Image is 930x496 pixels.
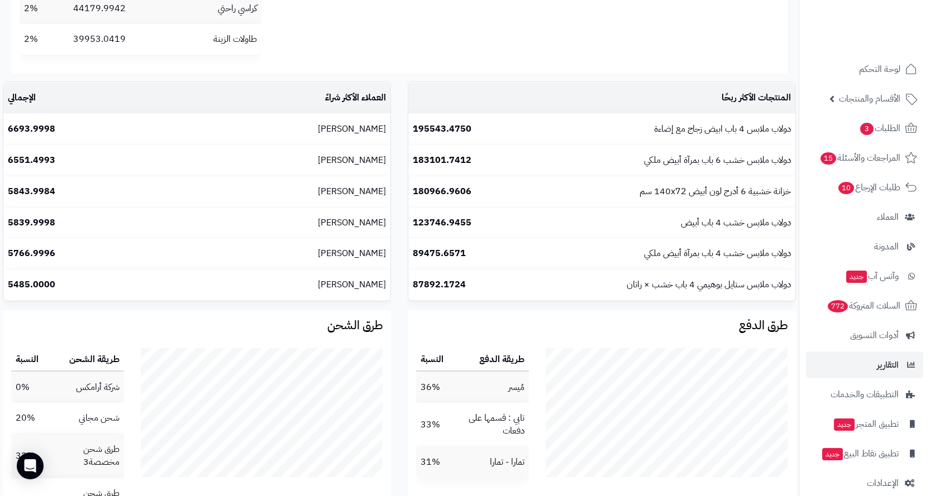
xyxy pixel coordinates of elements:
td: 39953.0419 [69,24,171,55]
span: 772 [828,300,848,312]
span: 10 [838,182,854,194]
b: 5839.9998 [8,216,55,229]
td: 36% [416,372,448,403]
span: المراجعات والأسئلة [819,150,900,166]
td: [PERSON_NAME] [167,114,390,145]
a: العملاء [806,204,923,230]
span: المدونة [874,239,899,254]
span: أدوات التسويق [850,328,899,343]
span: الإعدادات [867,475,899,491]
b: 5843.9984 [8,185,55,198]
span: وآتس آب [845,268,899,284]
b: 5485.0000 [8,278,55,291]
td: 31% [416,447,448,478]
td: الإجمالي [3,83,167,113]
span: الطلبات [859,121,900,136]
b: 5766.9996 [8,247,55,260]
span: تطبيق المتجر [833,416,899,432]
a: وآتس آبجديد [806,263,923,290]
h3: طرق الدفع [416,319,788,332]
td: شركة أرامكس [43,372,124,403]
img: logo-2.png [854,31,919,55]
b: 6551.4993 [8,153,55,167]
span: التقارير [877,357,899,373]
a: الطلبات3 [806,115,923,142]
td: [PERSON_NAME] [167,269,390,300]
td: دولاب ملابس خشب 6 باب بمرآة أبيض ملكي [517,145,795,176]
a: المدونة [806,233,923,260]
span: جديد [822,448,843,460]
td: 2% [20,24,69,55]
a: أدوات التسويق [806,322,923,349]
b: 183101.7412 [413,153,471,167]
th: النسبة [416,349,448,372]
td: دولاب ملابس 4 باب ابيض زجاج مع إضاءة [517,114,795,145]
a: لوحة التحكم [806,56,923,83]
span: 3 [860,123,874,135]
td: دولاب ملابس خشب 4 باب أبيض [517,208,795,238]
span: 15 [821,152,836,165]
td: خزانة خشبية 6 أدرج لون أبيض 140x72 سم [517,176,795,207]
a: تطبيق نقاط البيعجديد [806,440,923,467]
a: السلات المتروكة772 [806,292,923,319]
td: دولاب ملابس خشب 4 باب بمرآة أبيض ملكي [517,238,795,269]
td: شحن مجاني [43,403,124,434]
td: طرق شحن مخصصة3 [43,434,124,478]
th: طريقة الشحن [43,349,124,372]
b: 180966.9606 [413,185,471,198]
td: مُيسر [448,372,529,403]
td: [PERSON_NAME] [167,208,390,238]
td: 33% [416,403,448,446]
td: 0% [11,372,43,403]
span: الأقسام والمنتجات [839,91,900,107]
span: تطبيق نقاط البيع [821,446,899,461]
span: جديد [834,418,855,431]
th: النسبة [11,349,43,372]
span: التطبيقات والخدمات [831,387,899,402]
td: تابي : قسمها على دفعات [448,403,529,446]
td: [PERSON_NAME] [167,145,390,176]
span: العملاء [877,209,899,225]
b: 89475.6571 [413,247,466,260]
a: طلبات الإرجاع10 [806,174,923,201]
span: السلات المتروكة [827,298,900,314]
h3: طرق الشحن [11,319,383,332]
td: دولاب ملابس ستايل بوهيمي 4 باب خشب × راتان [517,269,795,300]
th: طريقة الدفع [448,349,529,372]
b: 195543.4750 [413,122,471,136]
td: [PERSON_NAME] [167,238,390,269]
td: تمارا - تمارا [448,447,529,478]
a: التطبيقات والخدمات [806,381,923,408]
td: [PERSON_NAME] [167,176,390,207]
b: 123746.9455 [413,216,471,229]
td: 20% [11,403,43,434]
td: طاولات الزينة [171,24,261,55]
span: لوحة التحكم [859,61,900,77]
span: جديد [846,271,867,283]
td: المنتجات الأكثر ربحًا [517,83,795,113]
td: 32% [11,434,43,478]
a: التقارير [806,351,923,378]
a: تطبيق المتجرجديد [806,411,923,437]
a: المراجعات والأسئلة15 [806,145,923,171]
td: العملاء الأكثر شراءً [167,83,390,113]
b: 87892.1724 [413,278,466,291]
div: Open Intercom Messenger [17,452,44,479]
b: 6693.9998 [8,122,55,136]
span: طلبات الإرجاع [837,180,900,195]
